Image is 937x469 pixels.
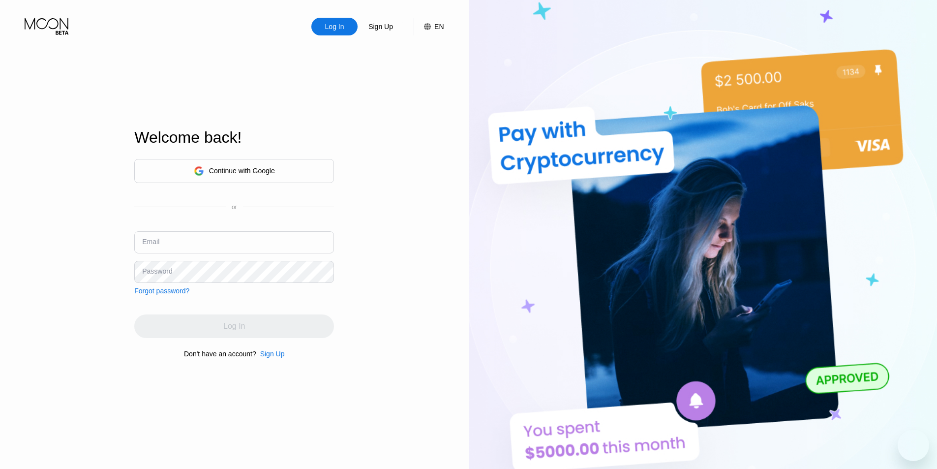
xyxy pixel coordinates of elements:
[260,350,285,358] div: Sign Up
[358,18,404,35] div: Sign Up
[311,18,358,35] div: Log In
[324,22,345,31] div: Log In
[434,23,444,31] div: EN
[367,22,394,31] div: Sign Up
[134,128,334,147] div: Welcome back!
[134,287,189,295] div: Forgot password?
[134,159,334,183] div: Continue with Google
[256,350,285,358] div: Sign Up
[414,18,444,35] div: EN
[232,204,237,211] div: or
[184,350,256,358] div: Don't have an account?
[898,430,929,461] iframe: Mesajlaşma penceresini başlatma düğmesi
[209,167,275,175] div: Continue with Google
[142,238,159,246] div: Email
[142,267,172,275] div: Password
